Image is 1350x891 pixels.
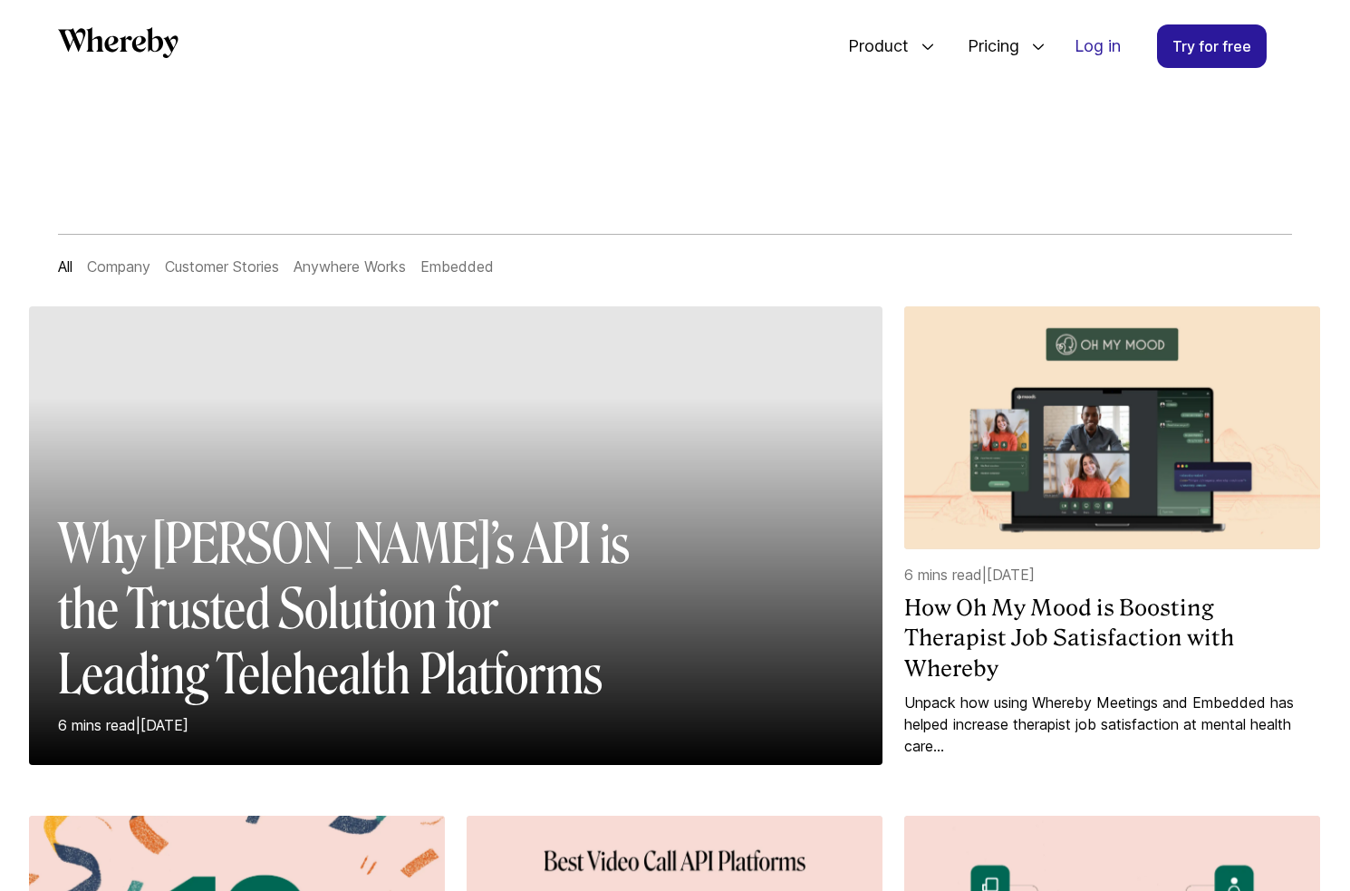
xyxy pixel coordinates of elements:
a: Unpack how using Whereby Meetings and Embedded has helped increase therapist job satisfaction at ... [904,692,1320,757]
span: Pricing [950,16,1024,76]
a: Embedded [420,257,494,276]
a: Whereby [58,27,178,64]
a: Company [87,257,150,276]
a: Customer Stories [165,257,279,276]
p: 6 mins read | [DATE] [904,564,1320,586]
a: Log in [1060,25,1135,67]
svg: Whereby [58,27,178,58]
a: Anywhere Works [294,257,406,276]
a: Try for free [1157,24,1267,68]
h2: Why [PERSON_NAME]’s API is the Trusted Solution for Leading Telehealth Platforms [58,511,655,707]
p: 6 mins read | [DATE] [58,714,655,736]
span: Product [830,16,913,76]
a: Why [PERSON_NAME]’s API is the Trusted Solution for Leading Telehealth Platforms6 mins read|[DATE] [29,306,882,795]
a: How Oh My Mood is Boosting Therapist Job Satisfaction with Whereby [904,593,1320,684]
a: All [58,257,72,276]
